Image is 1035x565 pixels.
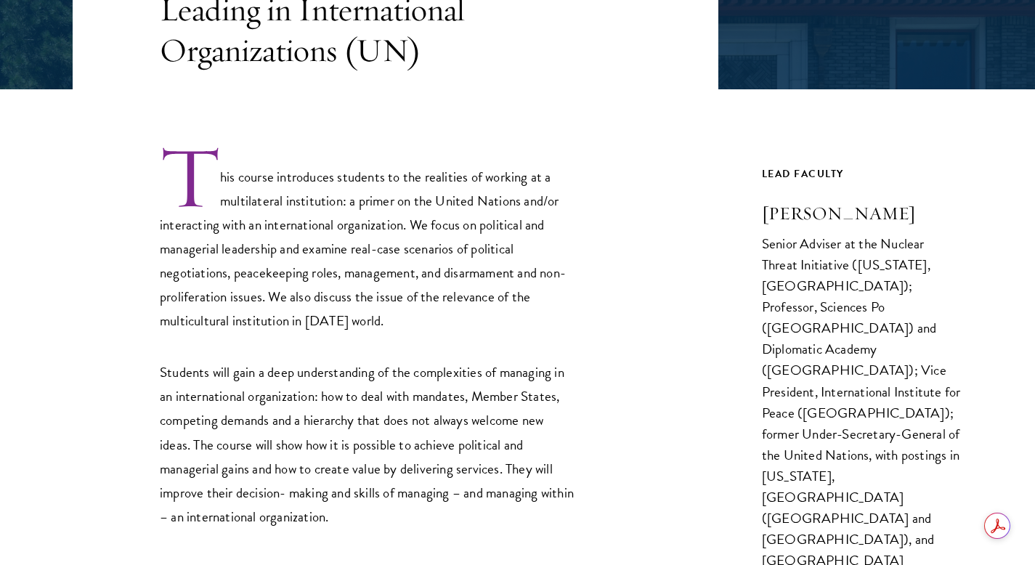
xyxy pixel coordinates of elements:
[762,201,962,226] h3: [PERSON_NAME]
[160,360,574,528] p: Students will gain a deep understanding of the complexities of managing in an international organ...
[160,144,574,333] p: This course introduces students to the realities of working at a multilateral institution: a prim...
[762,165,962,183] div: Lead Faculty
